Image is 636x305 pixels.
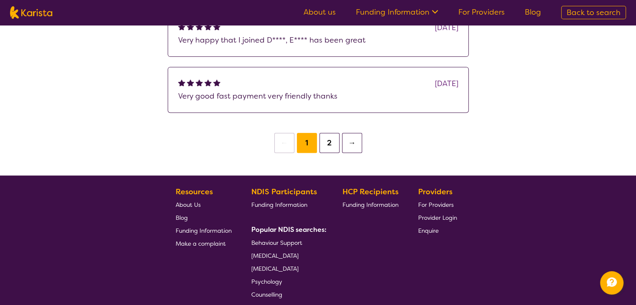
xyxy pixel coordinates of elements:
a: Back to search [561,6,626,19]
a: Funding Information [251,198,323,211]
span: Behaviour Support [251,239,302,247]
button: 2 [319,133,340,153]
a: [MEDICAL_DATA] [251,262,323,275]
a: Enquire [418,224,457,237]
a: About us [304,7,336,17]
b: Providers [418,187,452,197]
span: Provider Login [418,214,457,221]
p: Very happy that I joined D****, E**** has been great [178,34,458,46]
div: [DATE] [435,77,458,90]
img: fullstar [213,23,220,30]
a: Make a complaint [176,237,232,250]
span: [MEDICAL_DATA] [251,252,299,259]
a: Blog [176,211,232,224]
a: [MEDICAL_DATA] [251,249,323,262]
button: ← [274,133,294,153]
a: Funding Information [356,7,438,17]
p: Very good fast payment very friendly thanks [178,90,458,102]
img: fullstar [213,79,220,86]
span: Funding Information [251,201,307,208]
span: Counselling [251,291,282,298]
a: Psychology [251,275,323,288]
span: Funding Information [176,227,232,234]
img: fullstar [178,79,185,86]
span: Psychology [251,278,282,285]
b: NDIS Participants [251,187,317,197]
span: [MEDICAL_DATA] [251,265,299,272]
span: Make a complaint [176,240,226,247]
span: Enquire [418,227,439,234]
span: Blog [176,214,188,221]
div: [DATE] [435,21,458,34]
a: Funding Information [342,198,398,211]
button: 1 [297,133,317,153]
img: fullstar [204,23,212,30]
a: For Providers [458,7,505,17]
a: Blog [525,7,541,17]
img: fullstar [196,23,203,30]
b: HCP Recipients [342,187,398,197]
img: fullstar [187,23,194,30]
img: fullstar [178,23,185,30]
a: Counselling [251,288,323,301]
img: fullstar [204,79,212,86]
b: Resources [176,187,213,197]
span: For Providers [418,201,454,208]
span: About Us [176,201,201,208]
a: Behaviour Support [251,236,323,249]
span: Back to search [567,8,621,18]
a: Funding Information [176,224,232,237]
span: Funding Information [342,201,398,208]
button: Channel Menu [600,271,623,295]
a: For Providers [418,198,457,211]
button: → [342,133,362,153]
img: fullstar [187,79,194,86]
a: Provider Login [418,211,457,224]
img: Karista logo [10,6,52,19]
a: About Us [176,198,232,211]
b: Popular NDIS searches: [251,225,327,234]
img: fullstar [196,79,203,86]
